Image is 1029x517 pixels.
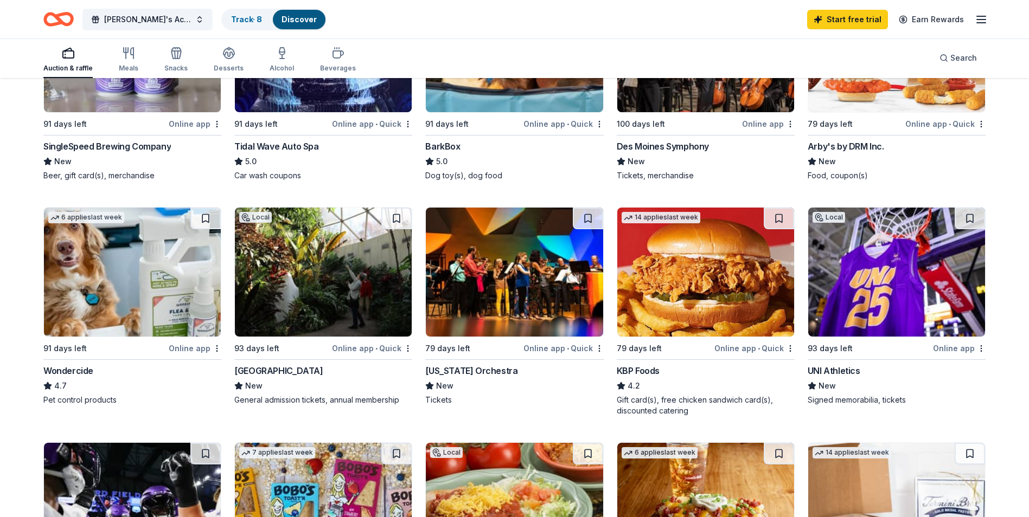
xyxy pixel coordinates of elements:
div: Des Moines Symphony [617,140,709,153]
div: Online app Quick [332,117,412,131]
a: Discover [282,15,317,24]
img: Image for Wondercide [44,208,221,337]
div: 6 applies last week [622,447,698,458]
span: New [54,155,72,168]
div: Online app Quick [523,117,604,131]
div: Food, coupon(s) [808,170,986,181]
div: Tickets, merchandise [617,170,795,181]
button: [PERSON_NAME]'s Aces Legacy Classic [82,9,213,30]
span: • [375,120,378,128]
div: Online app [169,117,221,131]
div: Arby's by DRM Inc. [808,140,884,153]
img: Image for KBP Foods [617,208,794,337]
div: 79 days left [808,118,853,131]
div: Dog toy(s), dog food [425,170,603,181]
a: Image for Minnesota Orchestra79 days leftOnline app•Quick[US_STATE] OrchestraNewTickets [425,207,603,405]
div: Online app Quick [714,341,795,355]
div: Wondercide [43,364,93,377]
button: Snacks [164,42,188,78]
div: UNI Athletics [808,364,860,377]
div: 93 days left [234,342,279,355]
button: Beverages [320,42,356,78]
div: 91 days left [234,118,278,131]
div: Local [430,447,463,458]
div: SingleSpeed Brewing Company [43,140,171,153]
div: 7 applies last week [239,447,315,458]
div: Alcohol [270,64,294,73]
img: Image for Greater Des Moines Botanical Gardens [235,208,412,337]
div: [GEOGRAPHIC_DATA] [234,364,323,377]
button: Desserts [214,42,244,78]
div: 91 days left [425,118,469,131]
span: New [819,155,836,168]
div: Online app [742,117,795,131]
div: 79 days left [617,342,662,355]
span: • [567,120,569,128]
div: Local [813,212,845,223]
a: Earn Rewards [892,10,970,29]
a: Image for UNI AthleticsLocal93 days leftOnline appUNI AthleticsNewSigned memorabilia, tickets [808,207,986,405]
div: [US_STATE] Orchestra [425,364,517,377]
span: [PERSON_NAME]'s Aces Legacy Classic [104,13,191,26]
div: BarkBox [425,140,460,153]
div: Online app [169,341,221,355]
div: KBP Foods [617,364,660,377]
div: Auction & raffle [43,64,93,73]
div: 14 applies last week [813,447,891,458]
span: New [628,155,645,168]
span: New [819,379,836,392]
span: New [436,379,453,392]
div: Tickets [425,395,603,405]
span: • [375,344,378,353]
div: Signed memorabilia, tickets [808,395,986,405]
div: Beverages [320,64,356,73]
span: 5.0 [245,155,257,168]
div: 6 applies last week [48,212,124,223]
div: Pet control products [43,395,221,405]
button: Alcohol [270,42,294,78]
a: Home [43,7,74,32]
img: Image for UNI Athletics [808,208,985,337]
button: Auction & raffle [43,42,93,78]
div: Meals [119,64,138,73]
span: New [245,379,263,392]
a: Image for KBP Foods14 applieslast week79 days leftOnline app•QuickKBP Foods4.2Gift card(s), free ... [617,207,795,416]
a: Start free trial [807,10,888,29]
a: Image for Greater Des Moines Botanical GardensLocal93 days leftOnline app•Quick[GEOGRAPHIC_DATA]N... [234,207,412,405]
button: Track· 8Discover [221,9,327,30]
div: General admission tickets, annual membership [234,395,412,405]
div: Desserts [214,64,244,73]
div: Online app [933,341,986,355]
div: Snacks [164,64,188,73]
div: Online app Quick [523,341,604,355]
a: Track· 8 [231,15,262,24]
div: 91 days left [43,342,87,355]
span: 5.0 [436,155,448,168]
div: Gift card(s), free chicken sandwich card(s), discounted catering [617,395,795,416]
div: Online app Quick [332,341,412,355]
div: Beer, gift card(s), merchandise [43,170,221,181]
div: 100 days left [617,118,665,131]
div: 79 days left [425,342,470,355]
span: 4.2 [628,379,640,392]
span: 4.7 [54,379,67,392]
div: 91 days left [43,118,87,131]
span: • [758,344,760,353]
span: Search [950,51,977,64]
a: Image for Wondercide6 applieslast week91 days leftOnline appWondercide4.7Pet control products [43,207,221,405]
div: Car wash coupons [234,170,412,181]
img: Image for Minnesota Orchestra [426,208,603,337]
div: 93 days left [808,342,853,355]
div: Local [239,212,272,223]
span: • [567,344,569,353]
button: Search [931,47,986,69]
button: Meals [119,42,138,78]
span: • [949,120,951,128]
div: Online app Quick [905,117,986,131]
div: 14 applies last week [622,212,700,223]
div: Tidal Wave Auto Spa [234,140,318,153]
